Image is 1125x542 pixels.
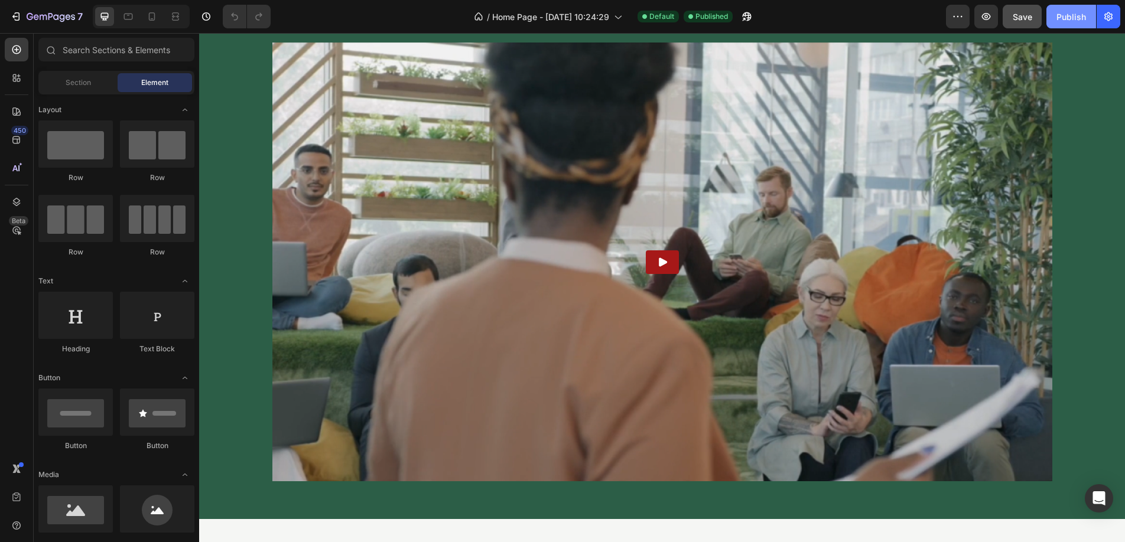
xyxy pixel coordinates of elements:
[38,247,113,257] div: Row
[175,100,194,119] span: Toggle open
[492,11,609,23] span: Home Page - [DATE] 10:24:29
[1085,484,1113,512] div: Open Intercom Messenger
[38,172,113,183] div: Row
[695,11,728,22] span: Published
[38,105,61,115] span: Layout
[38,373,60,383] span: Button
[38,469,59,480] span: Media
[175,368,194,387] span: Toggle open
[5,5,88,28] button: 7
[223,5,271,28] div: Undo/Redo
[1003,5,1042,28] button: Save
[77,9,83,24] p: 7
[38,276,53,286] span: Text
[120,344,194,354] div: Text Block
[120,440,194,451] div: Button
[141,77,168,88] span: Element
[199,33,1125,542] iframe: Design area
[9,216,28,226] div: Beta
[649,11,674,22] span: Default
[175,272,194,290] span: Toggle open
[447,217,480,241] button: Play
[1013,12,1032,22] span: Save
[487,11,490,23] span: /
[66,77,91,88] span: Section
[38,38,194,61] input: Search Sections & Elements
[38,440,113,451] div: Button
[1056,11,1086,23] div: Publish
[120,172,194,183] div: Row
[175,465,194,484] span: Toggle open
[38,344,113,354] div: Heading
[120,247,194,257] div: Row
[1046,5,1096,28] button: Publish
[11,126,28,135] div: 450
